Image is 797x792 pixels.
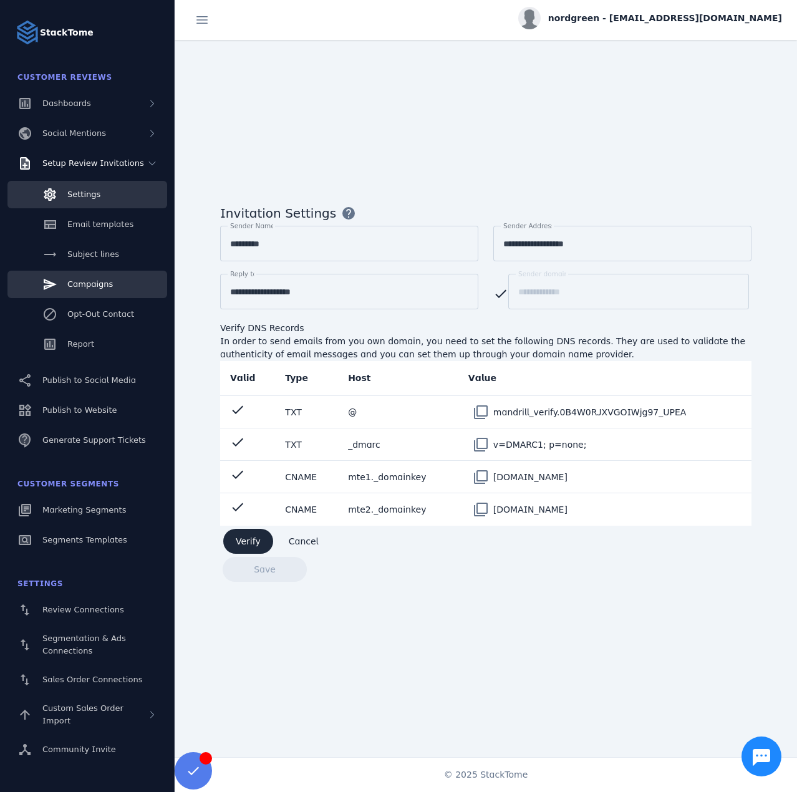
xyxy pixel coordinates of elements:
[67,190,100,199] span: Settings
[42,435,146,445] span: Generate Support Tickets
[339,461,459,493] td: mte1._domainkey
[289,537,319,546] span: Cancel
[339,493,459,526] td: mte2._domainkey
[7,271,167,298] a: Campaigns
[548,12,782,25] span: nordgreen - [EMAIL_ADDRESS][DOMAIN_NAME]
[67,339,94,349] span: Report
[7,736,167,763] a: Community Invite
[518,270,568,278] mat-label: Sender domain
[220,335,751,361] div: In order to send emails from you own domain, you need to set the following DNS records. They are ...
[276,461,339,493] td: CNAME
[42,675,142,684] span: Sales Order Connections
[223,529,273,554] button: Verify
[42,405,117,415] span: Publish to Website
[7,526,167,554] a: Segments Templates
[42,128,106,138] span: Social Mentions
[230,222,275,229] mat-label: Sender Name
[230,500,245,514] mat-icon: check
[444,768,528,781] span: © 2025 StackTome
[276,493,339,526] td: CNAME
[236,537,261,546] span: Verify
[518,7,782,29] button: nordgreen - [EMAIL_ADDRESS][DOMAIN_NAME]
[67,279,113,289] span: Campaigns
[503,222,554,229] mat-label: Sender Address
[276,396,339,428] td: TXT
[7,666,167,693] a: Sales Order Connections
[7,367,167,394] a: Publish to Social Media
[42,99,91,108] span: Dashboards
[42,505,126,514] span: Marketing Segments
[339,428,459,461] td: _dmarc
[7,181,167,208] a: Settings
[67,249,119,259] span: Subject lines
[230,435,245,450] mat-icon: check
[493,465,568,490] div: [DOMAIN_NAME]
[7,241,167,268] a: Subject lines
[40,26,94,39] strong: StackTome
[459,361,751,396] th: Value
[230,467,245,482] mat-icon: check
[7,596,167,624] a: Review Connections
[7,427,167,454] a: Generate Support Tickets
[42,375,136,385] span: Publish to Social Media
[518,7,541,29] img: profile.jpg
[339,396,459,428] td: @
[220,322,751,335] div: Verify DNS Records
[7,301,167,328] a: Opt-Out Contact
[42,634,126,655] span: Segmentation & Ads Connections
[339,361,459,396] th: Host
[42,703,123,725] span: Custom Sales Order Import
[493,497,568,522] div: [DOMAIN_NAME]
[7,496,167,524] a: Marketing Segments
[230,402,245,417] mat-icon: check
[67,309,134,319] span: Opt-Out Contact
[7,331,167,358] a: Report
[17,579,63,588] span: Settings
[220,361,276,396] th: Valid
[276,428,339,461] td: TXT
[42,158,144,168] span: Setup Review Invitations
[15,20,40,45] img: Logo image
[17,480,119,488] span: Customer Segments
[67,220,133,229] span: Email templates
[276,361,339,396] th: Type
[493,432,587,457] div: v=DMARC1; p=none;
[17,73,112,82] span: Customer Reviews
[42,745,116,754] span: Community Invite
[7,397,167,424] a: Publish to Website
[7,626,167,664] a: Segmentation & Ads Connections
[493,400,687,425] div: mandrill_verify.0B4W0RJXVGOIWjg97_UPEA
[493,286,508,301] mat-icon: check
[220,204,336,223] span: Invitation Settings
[276,529,331,554] button: Cancel
[230,270,257,278] mat-label: Reply to
[7,211,167,238] a: Email templates
[42,535,127,544] span: Segments Templates
[42,605,124,614] span: Review Connections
